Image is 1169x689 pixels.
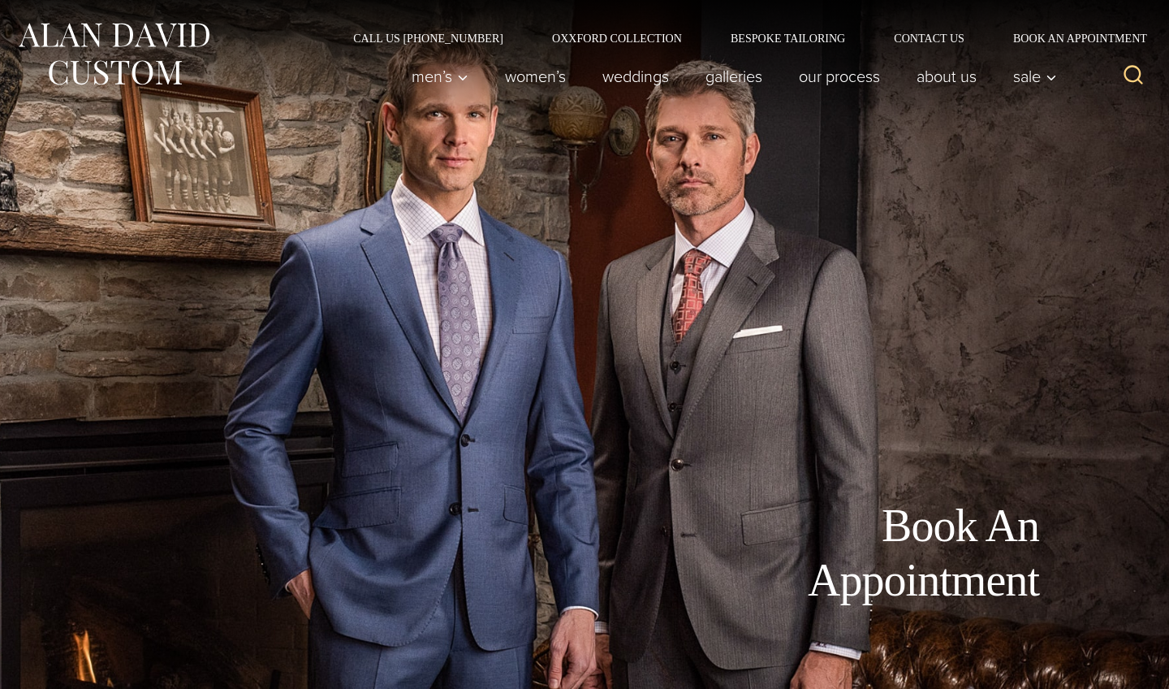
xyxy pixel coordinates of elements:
a: Oxxford Collection [528,32,706,44]
a: Women’s [487,60,584,93]
span: Men’s [412,68,468,84]
span: Sale [1013,68,1057,84]
a: Our Process [781,60,899,93]
a: Galleries [688,60,781,93]
nav: Primary Navigation [394,60,1066,93]
img: Alan David Custom [16,18,211,90]
a: Book an Appointment [989,32,1153,44]
a: Call Us [PHONE_NUMBER] [329,32,528,44]
a: weddings [584,60,688,93]
a: Bespoke Tailoring [706,32,869,44]
nav: Secondary Navigation [329,32,1153,44]
a: About Us [899,60,995,93]
button: View Search Form [1114,57,1153,96]
a: Contact Us [869,32,989,44]
h1: Book An Appointment [674,499,1039,608]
